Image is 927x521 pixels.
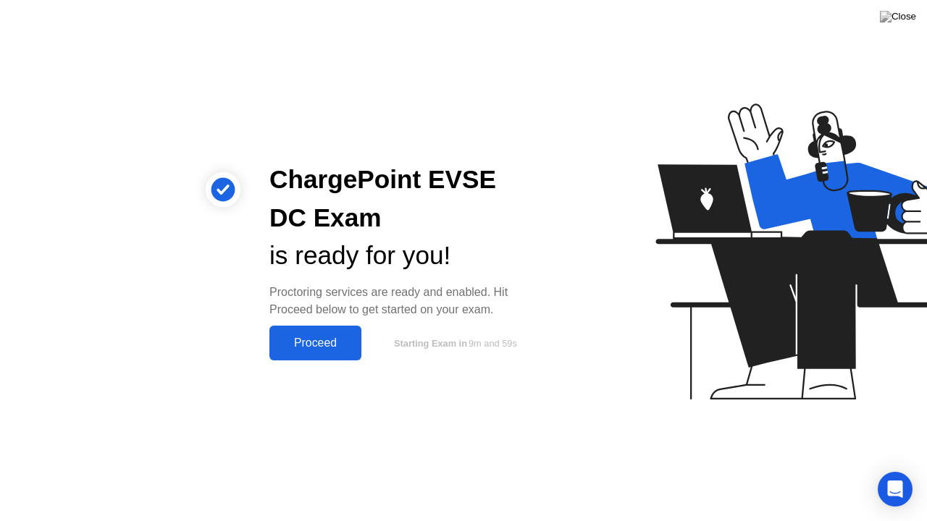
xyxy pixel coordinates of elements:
img: Close [880,11,916,22]
div: Open Intercom Messenger [878,472,913,507]
div: is ready for you! [269,237,539,275]
span: 9m and 59s [469,338,517,349]
div: ChargePoint EVSE DC Exam [269,161,539,237]
div: Proctoring services are ready and enabled. Hit Proceed below to get started on your exam. [269,284,539,318]
div: Proceed [274,336,357,350]
button: Proceed [269,326,361,360]
button: Starting Exam in9m and 59s [369,329,539,357]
